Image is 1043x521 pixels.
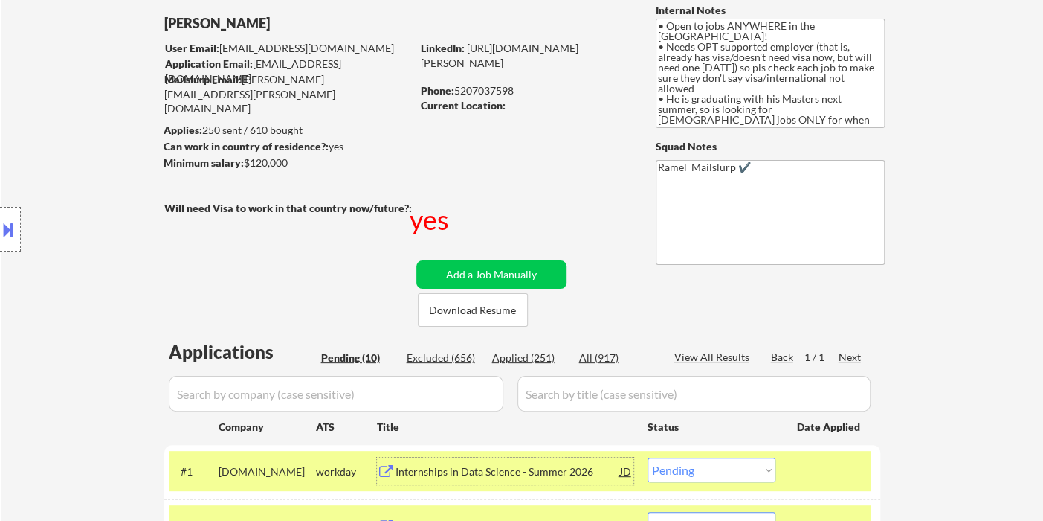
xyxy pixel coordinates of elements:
[164,73,242,86] strong: Mailslurp Email:
[407,351,481,365] div: Excluded (656)
[165,57,253,70] strong: Application Email:
[316,464,377,479] div: workday
[674,350,754,365] div: View All Results
[410,201,452,238] div: yes
[418,293,528,327] button: Download Resume
[421,84,454,97] strong: Phone:
[421,99,506,112] strong: Current Location:
[619,458,633,485] div: JD
[219,464,316,479] div: [DOMAIN_NAME]
[219,420,316,435] div: Company
[377,420,633,435] div: Title
[421,83,631,98] div: 5207037598
[656,139,885,154] div: Squad Notes
[839,350,862,365] div: Next
[321,351,395,365] div: Pending (10)
[395,464,620,479] div: Internships in Data Science - Summer 2026
[421,42,465,54] strong: LinkedIn:
[656,3,885,18] div: Internal Notes
[165,41,411,56] div: [EMAIL_ADDRESS][DOMAIN_NAME]
[421,42,578,69] a: [URL][DOMAIN_NAME][PERSON_NAME]
[164,123,411,138] div: 250 sent / 610 bought
[181,464,207,479] div: #1
[804,350,839,365] div: 1 / 1
[579,351,653,365] div: All (917)
[164,156,411,170] div: $120,000
[164,72,411,116] div: [PERSON_NAME][EMAIL_ADDRESS][PERSON_NAME][DOMAIN_NAME]
[416,260,566,289] button: Add a Job Manually
[164,202,412,214] strong: Will need Visa to work in that country now/future?:
[648,413,775,440] div: Status
[165,57,411,86] div: [EMAIL_ADDRESS][DOMAIN_NAME]
[492,351,566,365] div: Applied (251)
[771,350,795,365] div: Back
[316,420,377,435] div: ATS
[164,14,470,33] div: [PERSON_NAME]
[517,376,871,412] input: Search by title (case sensitive)
[797,420,862,435] div: Date Applied
[164,139,407,154] div: yes
[165,42,219,54] strong: User Email:
[169,376,503,412] input: Search by company (case sensitive)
